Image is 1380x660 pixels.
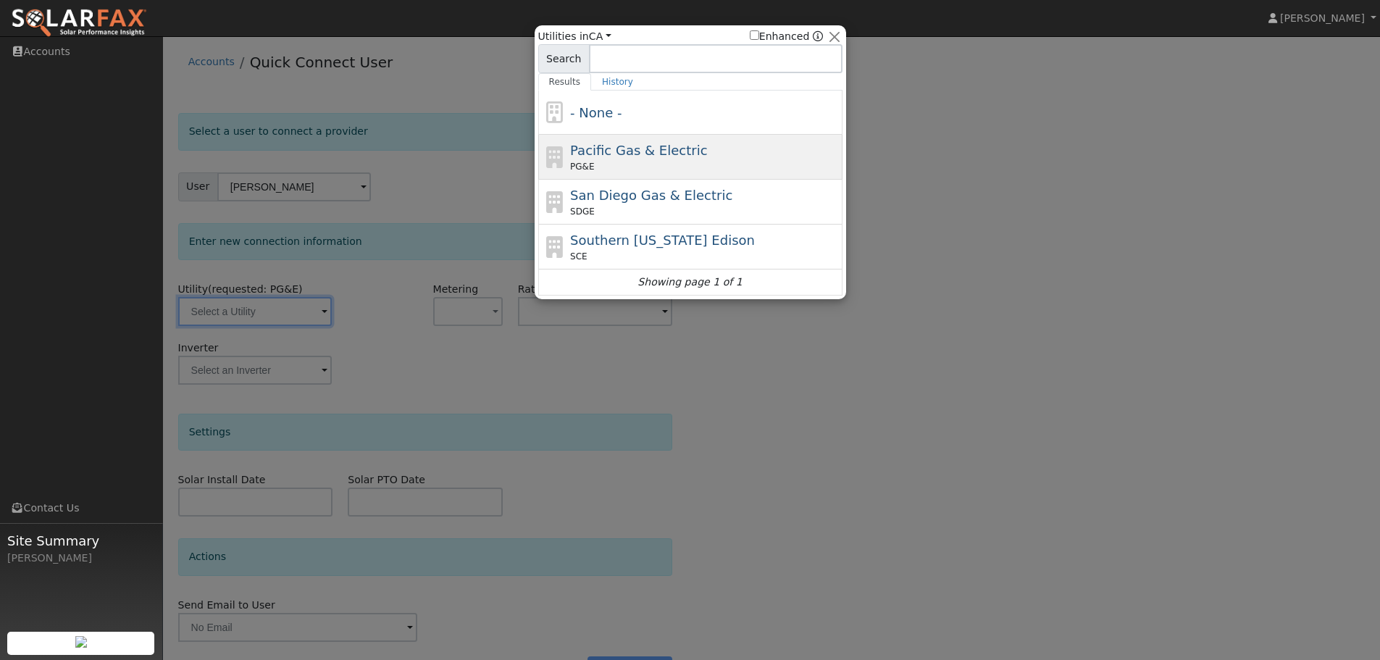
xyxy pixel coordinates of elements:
img: SolarFax [11,8,147,38]
span: San Diego Gas & Electric [570,188,732,203]
a: Enhanced Providers [813,30,823,42]
input: Enhanced [750,30,759,40]
span: - None - [570,105,622,120]
div: [PERSON_NAME] [7,551,155,566]
a: CA [589,30,611,42]
span: Pacific Gas & Electric [570,143,707,158]
i: Showing page 1 of 1 [637,275,742,290]
span: Site Summary [7,531,155,551]
span: SCE [570,250,587,263]
span: [PERSON_NAME] [1280,12,1365,24]
span: Utilities in [538,29,611,44]
a: Results [538,73,592,91]
span: Show enhanced providers [750,29,824,44]
span: SDGE [570,205,595,218]
span: Search [538,44,590,73]
a: History [591,73,644,91]
span: PG&E [570,160,594,173]
span: Southern [US_STATE] Edison [570,233,755,248]
label: Enhanced [750,29,810,44]
img: retrieve [75,636,87,648]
